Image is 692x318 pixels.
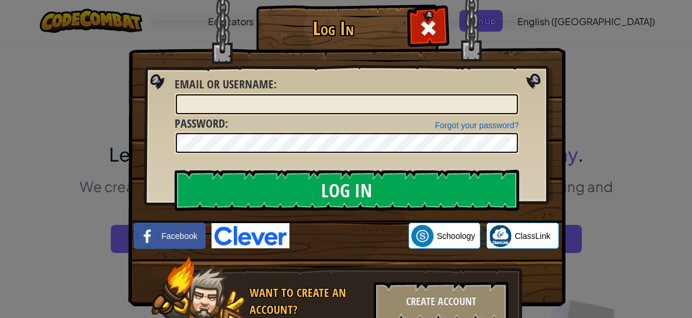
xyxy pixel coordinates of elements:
[411,225,434,247] img: schoology.png
[162,230,197,242] span: Facebook
[175,170,519,211] input: Log In
[437,230,475,242] span: Schoology
[175,76,277,93] label: :
[435,121,519,130] a: Forgot your password?
[514,230,550,242] span: ClassLink
[289,223,408,249] iframe: Sign in with Google Button
[175,115,225,131] span: Password
[175,115,228,132] label: :
[137,225,159,247] img: facebook_small.png
[212,223,290,248] img: clever-logo-blue.png
[175,76,274,92] span: Email or Username
[250,285,367,318] div: Want to create an account?
[259,18,408,39] h1: Log In
[489,225,512,247] img: classlink-logo-small.png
